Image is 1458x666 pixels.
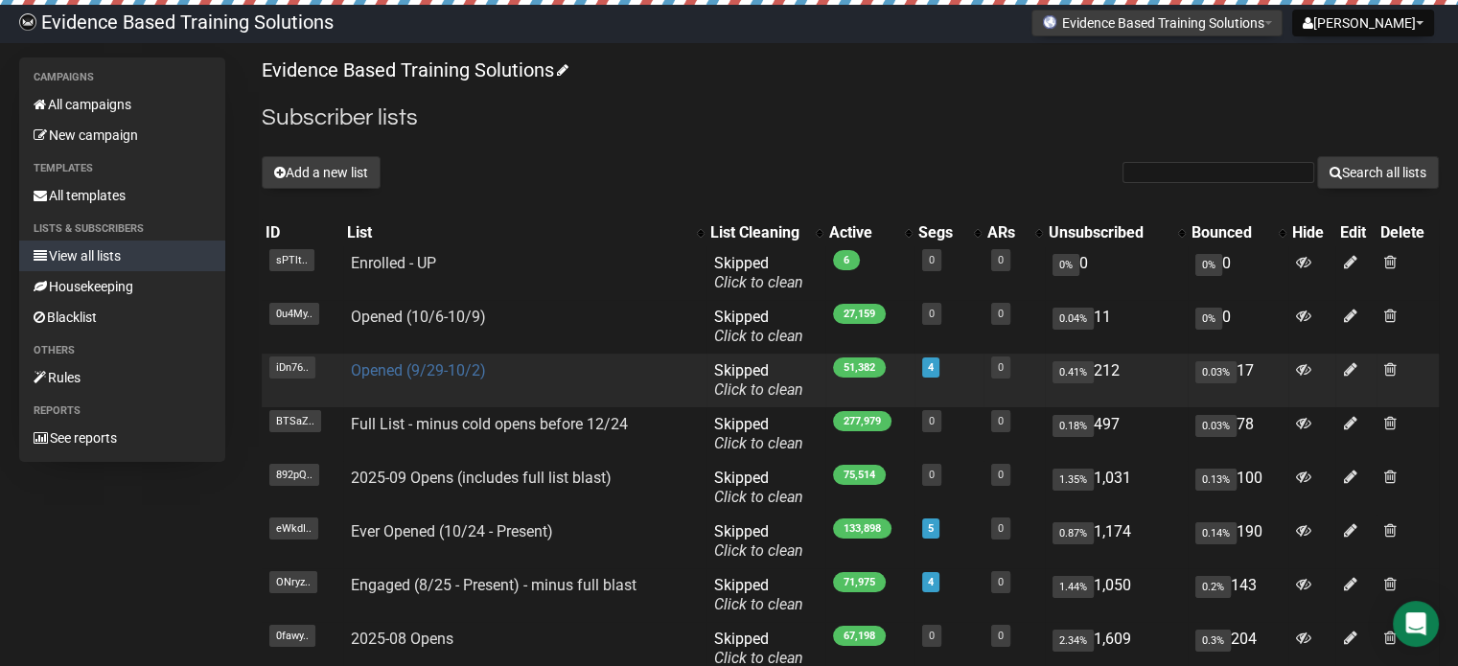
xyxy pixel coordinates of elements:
[929,254,935,266] a: 0
[714,380,803,399] a: Click to clean
[1188,407,1288,461] td: 78
[351,469,612,487] a: 2025-09 Opens (includes full list blast)
[929,415,935,427] a: 0
[714,576,803,613] span: Skipped
[19,302,225,333] a: Blacklist
[1188,219,1288,246] th: Bounced: No sort applied, activate to apply an ascending sort
[19,339,225,362] li: Others
[833,518,891,539] span: 133,898
[1393,601,1439,647] div: Open Intercom Messenger
[928,522,934,535] a: 5
[998,254,1004,266] a: 0
[984,219,1045,246] th: ARs: No sort applied, activate to apply an ascending sort
[1195,254,1222,276] span: 0%
[929,630,935,642] a: 0
[351,576,636,594] a: Engaged (8/25 - Present) - minus full blast
[19,400,225,423] li: Reports
[998,361,1004,374] a: 0
[343,219,706,246] th: List: No sort applied, activate to apply an ascending sort
[710,223,806,242] div: List Cleaning
[351,522,553,540] a: Ever Opened (10/24 - Present)
[1053,308,1094,330] span: 0.04%
[998,308,1004,320] a: 0
[19,66,225,89] li: Campaigns
[269,464,319,486] span: 892pQ..
[1195,522,1237,544] span: 0.14%
[1195,308,1222,330] span: 0%
[1031,10,1283,36] button: Evidence Based Training Solutions
[269,410,321,432] span: BTSaZ..
[1053,361,1094,383] span: 0.41%
[714,488,803,506] a: Click to clean
[1053,522,1094,544] span: 0.87%
[833,626,886,646] span: 67,198
[929,308,935,320] a: 0
[351,308,486,326] a: Opened (10/6-10/9)
[1288,219,1336,246] th: Hide: No sort applied, sorting is disabled
[347,223,687,242] div: List
[269,303,319,325] span: 0u4My..
[1045,354,1188,407] td: 212
[914,219,984,246] th: Segs: No sort applied, activate to apply an ascending sort
[1339,223,1372,242] div: Edit
[19,218,225,241] li: Lists & subscribers
[269,517,318,540] span: eWkdI..
[1377,219,1439,246] th: Delete: No sort applied, sorting is disabled
[19,241,225,271] a: View all lists
[1045,407,1188,461] td: 497
[1195,361,1237,383] span: 0.03%
[714,469,803,506] span: Skipped
[998,415,1004,427] a: 0
[351,630,453,648] a: 2025-08 Opens
[1188,568,1288,622] td: 143
[714,522,803,560] span: Skipped
[1335,219,1376,246] th: Edit: No sort applied, sorting is disabled
[998,576,1004,588] a: 0
[1195,415,1237,437] span: 0.03%
[351,254,436,272] a: Enrolled - UP
[1317,156,1439,189] button: Search all lists
[19,180,225,211] a: All templates
[833,572,886,592] span: 71,975
[262,219,343,246] th: ID: No sort applied, sorting is disabled
[714,361,803,399] span: Skipped
[1188,300,1288,354] td: 0
[833,411,891,431] span: 277,979
[269,356,315,379] span: iDn76..
[714,541,803,560] a: Click to clean
[262,101,1439,135] h2: Subscriber lists
[825,219,914,246] th: Active: No sort applied, activate to apply an ascending sort
[1049,223,1169,242] div: Unsubscribed
[1292,223,1332,242] div: Hide
[833,465,886,485] span: 75,514
[1045,515,1188,568] td: 1,174
[19,89,225,120] a: All campaigns
[19,13,36,31] img: 6a635aadd5b086599a41eda90e0773ac
[928,576,934,588] a: 4
[19,157,225,180] li: Templates
[19,423,225,453] a: See reports
[351,415,628,433] a: Full List - minus cold opens before 12/24
[262,156,381,189] button: Add a new list
[351,361,486,379] a: Opened (9/29-10/2)
[714,327,803,345] a: Click to clean
[714,273,803,291] a: Click to clean
[998,630,1004,642] a: 0
[829,223,895,242] div: Active
[714,434,803,452] a: Click to clean
[269,249,314,271] span: sPTlt..
[1053,630,1094,652] span: 2.34%
[1195,469,1237,491] span: 0.13%
[1045,300,1188,354] td: 11
[1053,469,1094,491] span: 1.35%
[269,571,317,593] span: ONryz..
[987,223,1026,242] div: ARs
[1195,630,1231,652] span: 0.3%
[714,308,803,345] span: Skipped
[1192,223,1269,242] div: Bounced
[1188,515,1288,568] td: 190
[1053,576,1094,598] span: 1.44%
[706,219,825,246] th: List Cleaning: No sort applied, activate to apply an ascending sort
[1380,223,1435,242] div: Delete
[833,304,886,324] span: 27,159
